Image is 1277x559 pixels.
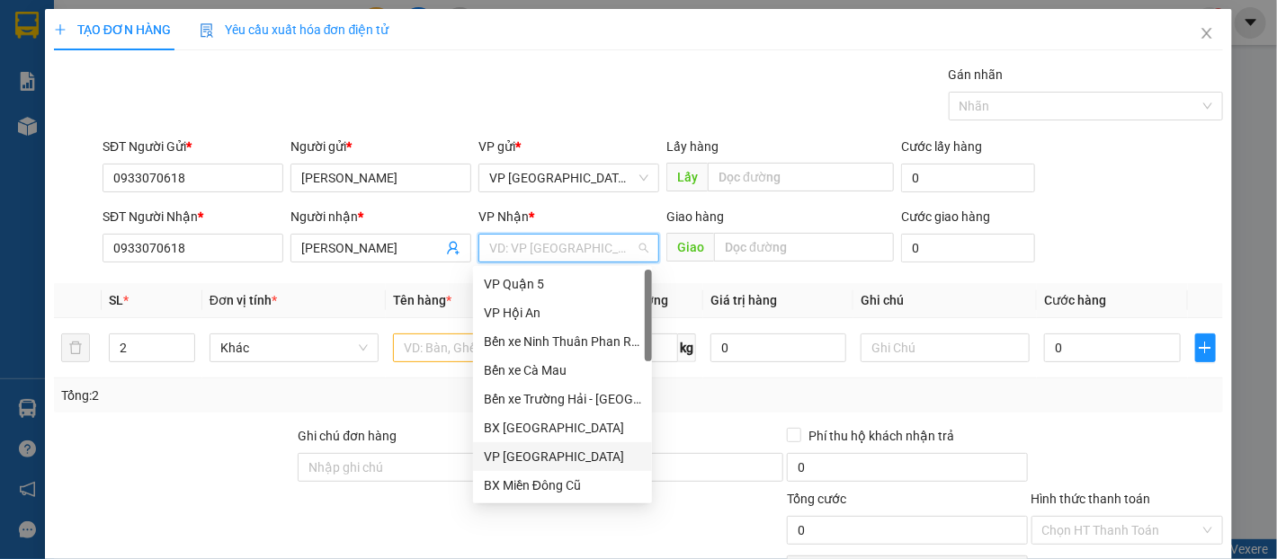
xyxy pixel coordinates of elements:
span: Tổng cước [787,492,846,506]
th: Ghi chú [853,283,1037,318]
div: BX Đà Nẵng [473,413,652,442]
div: VP Đà Lạt [473,442,652,471]
input: 0 [710,333,846,362]
li: Cúc Tùng Limousine [9,9,261,76]
span: plus [54,23,67,36]
div: VP Quận 5 [473,270,652,298]
input: Cước lấy hàng [901,164,1035,192]
div: Bến xe Trường Hải - [GEOGRAPHIC_DATA] [484,389,641,409]
div: BX Miền Đông Cũ [473,471,652,500]
li: VP BX Miền Đông Mới [124,97,239,137]
div: Bến xe Ninh Thuân Phan Rang [473,327,652,356]
div: Bến xe Cà Mau [473,356,652,385]
input: Ghi chú đơn hàng [298,453,539,482]
span: Lấy hàng [666,139,719,154]
div: SĐT Người Gửi [103,137,283,156]
span: Cước hàng [1044,293,1106,307]
span: Khác [220,334,368,361]
div: SĐT Người Nhận [103,207,283,226]
input: VD: Bàn, Ghế [393,333,562,362]
label: Gán nhãn [949,67,1004,82]
span: VP Nhận [478,209,529,224]
div: Người gửi [290,137,471,156]
div: VP gửi [478,137,659,156]
div: Bến xe Cà Mau [484,360,641,380]
span: user-add [446,241,460,255]
div: VP [GEOGRAPHIC_DATA] [484,447,641,466]
div: VP Hội An [473,298,652,327]
div: Người nhận [290,207,471,226]
span: Tên hàng [393,293,451,307]
button: delete [61,333,90,362]
span: Giá trị hàng [710,293,777,307]
span: Lấy [666,163,708,191]
div: VP Hội An [484,303,641,323]
span: Giao hàng [666,209,724,224]
div: Bến xe Ninh Thuân Phan Rang [484,332,641,351]
div: Bến xe Trường Hải - Đồng Xoài [473,385,652,413]
label: Cước giao hàng [901,209,990,224]
label: Hình thức thanh toán [1031,492,1151,506]
span: SL [109,293,123,307]
button: plus [1195,333,1217,362]
input: Dọc đường [714,233,894,262]
span: Yêu cầu xuất hóa đơn điện tử [200,22,389,37]
span: Phí thu hộ khách nhận trả [801,426,961,446]
span: Đơn vị tính [210,293,277,307]
span: VP Nha Trang xe Limousine [489,164,648,191]
div: Tổng: 2 [61,386,495,405]
input: Cước giao hàng [901,234,1035,262]
label: Ghi chú đơn hàng [298,429,397,443]
button: Close [1182,9,1232,59]
label: Cước lấy hàng [901,139,982,154]
input: Ghi Chú [861,333,1030,362]
img: icon [200,23,214,38]
span: plus [1196,341,1216,355]
input: Dọc đường [708,163,894,191]
li: VP VP [GEOGRAPHIC_DATA] xe Limousine [9,97,124,156]
span: TẠO ĐƠN HÀNG [54,22,171,37]
div: VP Quận 5 [484,274,641,294]
div: BX Miền Đông Cũ [484,475,641,495]
span: kg [678,333,696,362]
span: close [1200,26,1214,40]
span: Giao [666,233,714,262]
div: BX [GEOGRAPHIC_DATA] [484,418,641,438]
